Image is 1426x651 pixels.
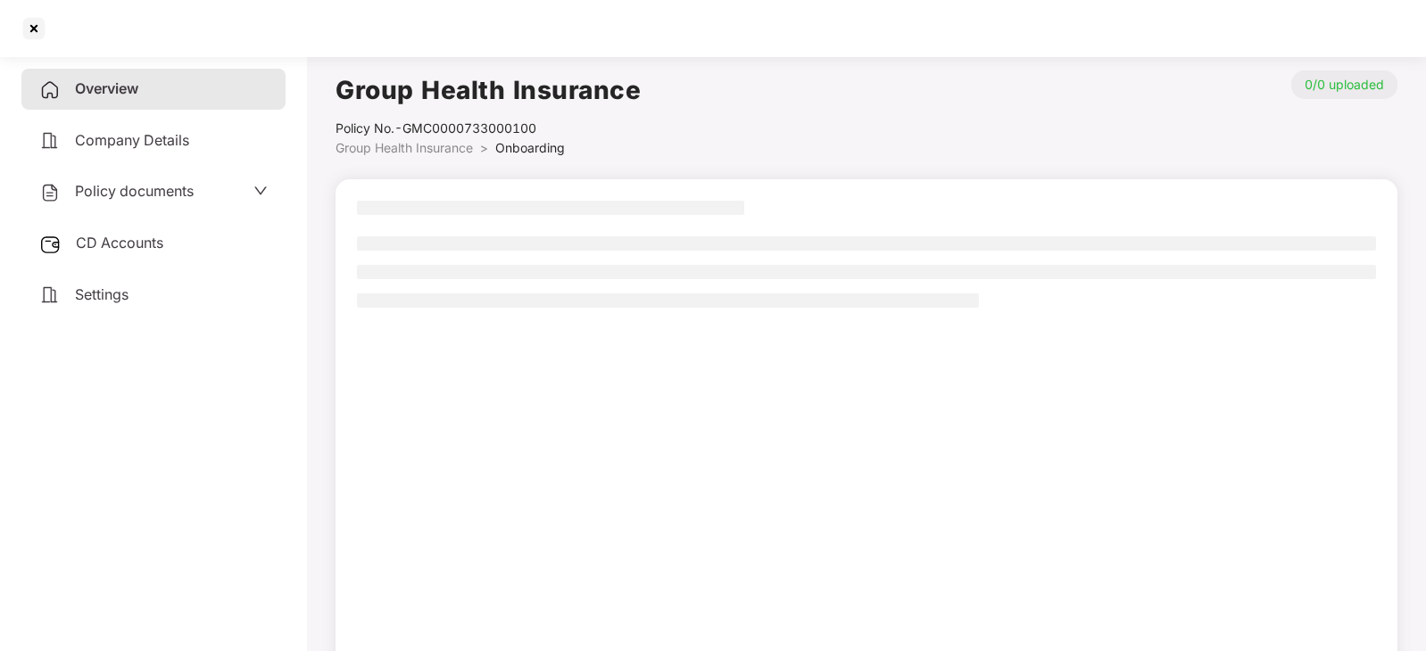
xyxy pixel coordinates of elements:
[480,140,488,155] span: >
[336,140,473,155] span: Group Health Insurance
[39,79,61,101] img: svg+xml;base64,PHN2ZyB4bWxucz0iaHR0cDovL3d3dy53My5vcmcvMjAwMC9zdmciIHdpZHRoPSIyNCIgaGVpZ2h0PSIyNC...
[75,182,194,200] span: Policy documents
[75,131,189,149] span: Company Details
[39,182,61,203] img: svg+xml;base64,PHN2ZyB4bWxucz0iaHR0cDovL3d3dy53My5vcmcvMjAwMC9zdmciIHdpZHRoPSIyNCIgaGVpZ2h0PSIyNC...
[76,234,163,251] span: CD Accounts
[39,234,62,255] img: svg+xml;base64,PHN2ZyB3aWR0aD0iMjUiIGhlaWdodD0iMjQiIHZpZXdCb3g9IjAgMCAyNSAyNCIgZmlsbD0ibm9uZSIgeG...
[253,184,268,198] span: down
[75,79,138,97] span: Overview
[1291,70,1397,99] p: 0/0 uploaded
[75,285,129,303] span: Settings
[39,284,61,306] img: svg+xml;base64,PHN2ZyB4bWxucz0iaHR0cDovL3d3dy53My5vcmcvMjAwMC9zdmciIHdpZHRoPSIyNCIgaGVpZ2h0PSIyNC...
[495,140,565,155] span: Onboarding
[336,119,641,138] div: Policy No.- GMC0000733000100
[336,70,641,110] h1: Group Health Insurance
[39,130,61,152] img: svg+xml;base64,PHN2ZyB4bWxucz0iaHR0cDovL3d3dy53My5vcmcvMjAwMC9zdmciIHdpZHRoPSIyNCIgaGVpZ2h0PSIyNC...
